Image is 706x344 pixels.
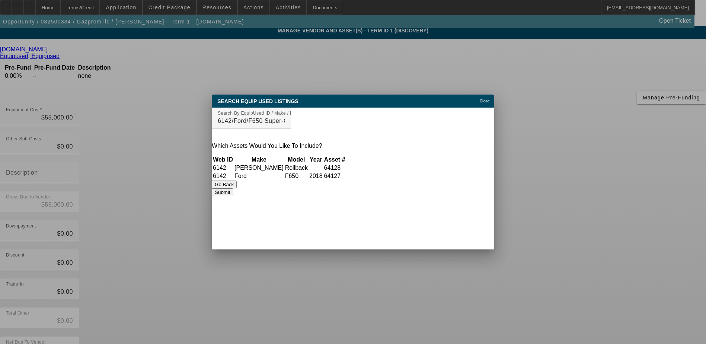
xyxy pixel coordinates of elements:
th: Web ID [213,156,233,163]
button: Submit [212,188,233,196]
td: [PERSON_NAME] [234,164,284,172]
td: 6142 [213,164,233,172]
span: Search Equip Used Listings [217,98,298,104]
th: Asset # [324,156,346,163]
button: Go Back [212,181,237,188]
td: 64127 [324,172,346,180]
span: Close [480,99,490,103]
td: 6142 [213,172,233,180]
th: Year [309,156,323,163]
td: 2018 [309,172,323,180]
th: Make [234,156,284,163]
td: Ford [234,172,284,180]
th: Model [285,156,308,163]
mat-label: Search By EquipUsed ID / Make / Model [218,111,303,116]
td: F650 [285,172,308,180]
td: Rollback [285,164,308,172]
p: Which Assets Would You Like To Include? [212,143,494,149]
td: 64128 [324,164,346,172]
input: EquipUsed [218,117,285,125]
